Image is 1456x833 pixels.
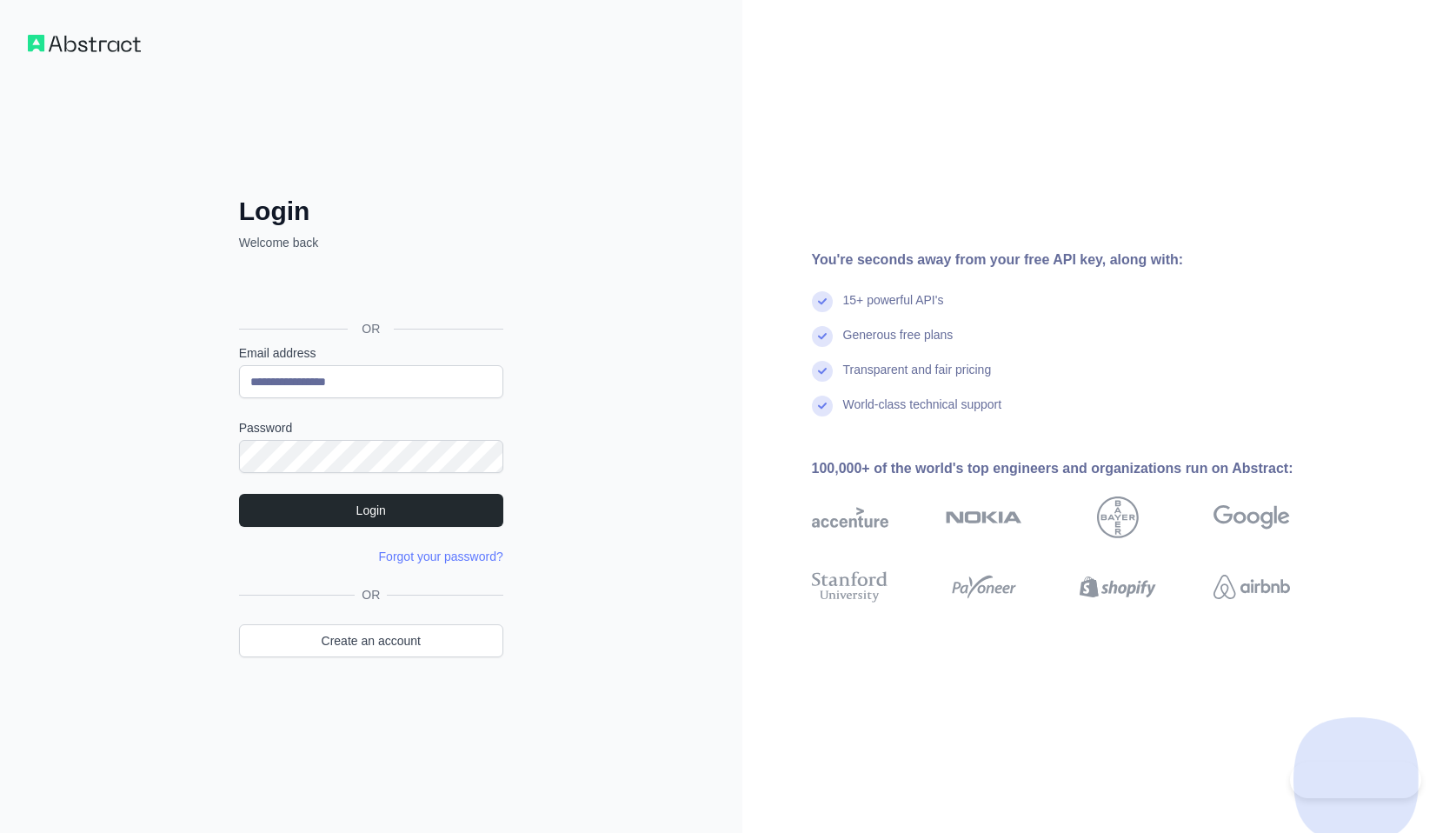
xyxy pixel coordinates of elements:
a: Forgot your password? [379,550,503,563]
img: payoneer [946,568,1022,606]
img: check mark [812,291,833,312]
img: check mark [812,326,833,347]
div: Generous free plans [843,326,954,361]
div: You're seconds away from your free API key, along with: [812,250,1346,270]
label: Email address [239,344,503,362]
img: check mark [812,361,833,382]
img: stanford university [812,568,888,606]
span: OR [348,320,394,337]
p: Welcome back [239,234,503,251]
div: World-class technical support [843,396,1002,430]
img: Workflow [28,35,141,52]
div: 100,000+ of the world's top engineers and organizations run on Abstract: [812,458,1346,479]
img: shopify [1080,568,1156,606]
img: accenture [812,496,888,538]
h2: Login [239,196,503,227]
img: google [1213,496,1290,538]
a: Create an account [239,624,503,657]
label: Password [239,419,503,436]
iframe: Sign in with Google Button [230,270,509,309]
div: 15+ powerful API's [843,291,944,326]
img: check mark [812,396,833,416]
img: bayer [1097,496,1139,538]
div: Transparent and fair pricing [843,361,992,396]
img: nokia [946,496,1022,538]
button: Login [239,494,503,527]
img: airbnb [1213,568,1290,606]
iframe: Toggle Customer Support [1290,762,1421,798]
span: OR [355,586,387,603]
